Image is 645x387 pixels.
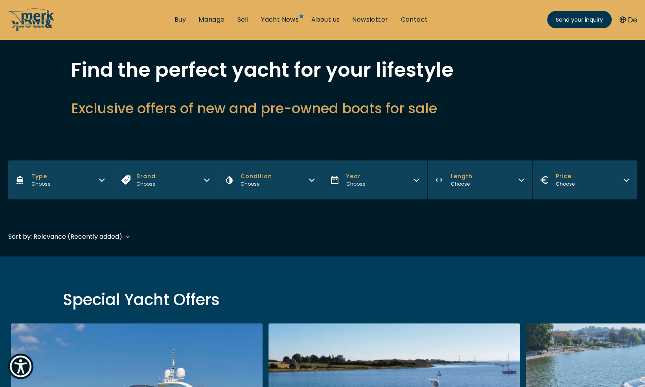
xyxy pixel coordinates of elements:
h2: Exclusive offers of new and pre-owned boats for sale [71,99,574,118]
span: Length [451,172,472,181]
div: Choose [451,181,472,188]
a: / [8,25,55,34]
button: Price [532,160,637,199]
a: Send your inquiry [547,11,612,28]
a: Buy [175,15,186,24]
button: Brand [113,160,218,199]
button: De [619,15,637,25]
span: Year [346,172,365,181]
div: Choose [31,181,50,188]
span: Brand [136,172,156,181]
span: Send your inquiry [556,16,603,24]
button: Type [8,160,113,199]
span: Price [556,172,575,181]
button: Show Accessibility Preferences [8,354,33,379]
span: Type [31,172,50,181]
h1: Find the perfect yacht for your lifestyle [71,60,574,80]
a: Contact [401,15,428,24]
div: Choose [136,181,156,188]
div: Choose [556,181,575,188]
a: Sell [237,15,248,24]
span: Condition [241,172,272,181]
a: About us [311,15,340,24]
a: Newsletter [352,15,388,24]
div: Sort by: Relevance (Recently added) [8,232,122,241]
a: Manage [198,15,224,24]
button: Year [323,160,428,199]
button: Condition [218,160,323,199]
button: Length [427,160,532,199]
div: Choose [346,181,365,188]
a: Yacht News [261,15,299,24]
div: Choose [241,181,272,188]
